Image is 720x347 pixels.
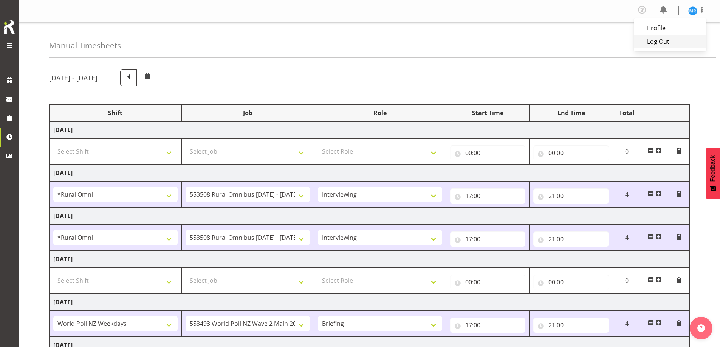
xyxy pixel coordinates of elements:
input: Click to select... [450,275,526,290]
td: [DATE] [50,294,690,311]
div: Total [617,108,637,117]
h5: [DATE] - [DATE] [49,74,98,82]
td: 4 [613,182,641,208]
input: Click to select... [533,145,609,160]
td: [DATE] [50,165,690,182]
div: End Time [533,108,609,117]
input: Click to select... [533,275,609,290]
span: Feedback [709,155,716,182]
td: 4 [613,225,641,251]
input: Click to select... [450,318,526,333]
input: Click to select... [450,188,526,204]
td: [DATE] [50,208,690,225]
img: michael-robinson11856.jpg [688,6,697,15]
input: Click to select... [533,188,609,204]
h4: Manual Timesheets [49,41,121,50]
td: 0 [613,139,641,165]
td: 4 [613,311,641,337]
input: Click to select... [450,231,526,247]
img: help-xxl-2.png [697,324,705,332]
td: [DATE] [50,251,690,268]
input: Click to select... [533,318,609,333]
div: Job [186,108,310,117]
input: Click to select... [533,231,609,247]
div: Role [318,108,442,117]
input: Click to select... [450,145,526,160]
td: 0 [613,268,641,294]
a: Log Out [634,35,706,48]
button: Feedback - Show survey [706,148,720,199]
td: [DATE] [50,122,690,139]
a: Profile [634,21,706,35]
div: Shift [53,108,178,117]
img: Rosterit icon logo [2,19,17,35]
div: Start Time [450,108,526,117]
